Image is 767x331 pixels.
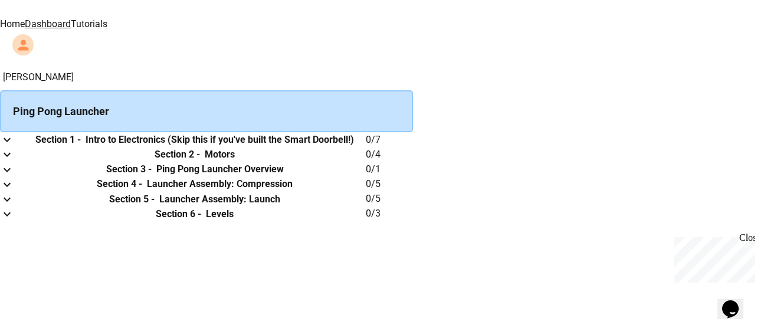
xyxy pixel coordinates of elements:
[35,133,81,147] h6: Section 1 -
[717,284,755,319] iframe: chat widget
[5,5,81,75] div: Chat with us now!Close
[366,177,413,191] h6: 0 / 5
[366,162,413,176] h6: 0 / 1
[159,192,280,207] h6: Launcher Assembly: Launch
[147,177,293,191] h6: Launcher Assembly: Compression
[366,133,413,147] h6: 0 / 7
[366,207,413,221] h6: 0 / 3
[156,207,201,221] h6: Section 6 -
[669,232,755,283] iframe: chat widget
[3,70,413,84] h6: [PERSON_NAME]
[155,148,200,162] h6: Section 2 -
[109,192,155,207] h6: Section 5 -
[97,177,142,191] h6: Section 4 -
[25,18,71,30] a: Dashboard
[86,133,354,147] h6: Intro to Electronics (Skip this if you've built the Smart Doorbell!)
[71,18,107,30] a: Tutorials
[205,148,235,162] h6: Motors
[106,162,152,176] h6: Section 3 -
[366,148,413,162] h6: 0 / 4
[156,162,284,176] h6: Ping Pong Launcher Overview
[206,207,234,221] h6: Levels
[366,192,413,206] h6: 0 / 5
